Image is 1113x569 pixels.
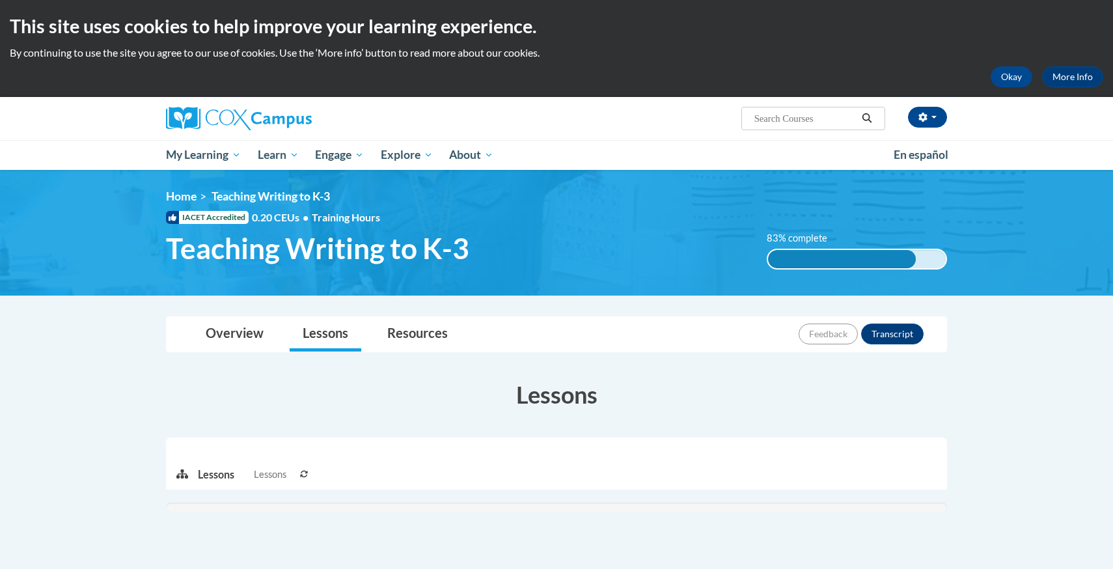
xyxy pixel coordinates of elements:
[312,211,380,223] span: Training Hours
[991,66,1032,87] button: Okay
[381,147,433,163] span: Explore
[441,140,502,170] a: About
[166,378,947,411] h3: Lessons
[249,140,307,170] a: Learn
[894,148,948,161] span: En español
[193,317,277,352] a: Overview
[315,147,364,163] span: Engage
[374,317,461,352] a: Resources
[166,107,312,130] img: Cox Campus
[146,140,967,170] div: Main menu
[290,317,361,352] a: Lessons
[372,140,441,170] a: Explore
[1042,66,1103,87] a: More Info
[10,13,1103,39] h2: This site uses cookies to help improve your learning experience.
[767,231,842,245] label: 83% complete
[799,324,858,344] button: Feedback
[449,147,493,163] span: About
[768,250,916,268] div: 83% complete
[198,467,234,482] p: Lessons
[10,46,1103,60] p: By continuing to use the site you agree to our use of cookies. Use the ‘More info’ button to read...
[303,211,309,223] span: •
[166,189,197,203] a: Home
[857,111,877,126] button: Search
[212,189,330,203] span: Teaching Writing to K-3
[254,467,286,482] span: Lessons
[861,324,924,344] button: Transcript
[252,210,312,225] span: 0.20 CEUs
[307,140,372,170] a: Engage
[158,140,249,170] a: My Learning
[885,141,957,169] a: En español
[166,231,469,266] span: Teaching Writing to K-3
[166,147,241,163] span: My Learning
[258,147,299,163] span: Learn
[753,111,857,126] input: Search Courses
[166,211,249,224] span: IACET Accredited
[908,107,947,128] button: Account Settings
[166,107,413,130] a: Cox Campus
